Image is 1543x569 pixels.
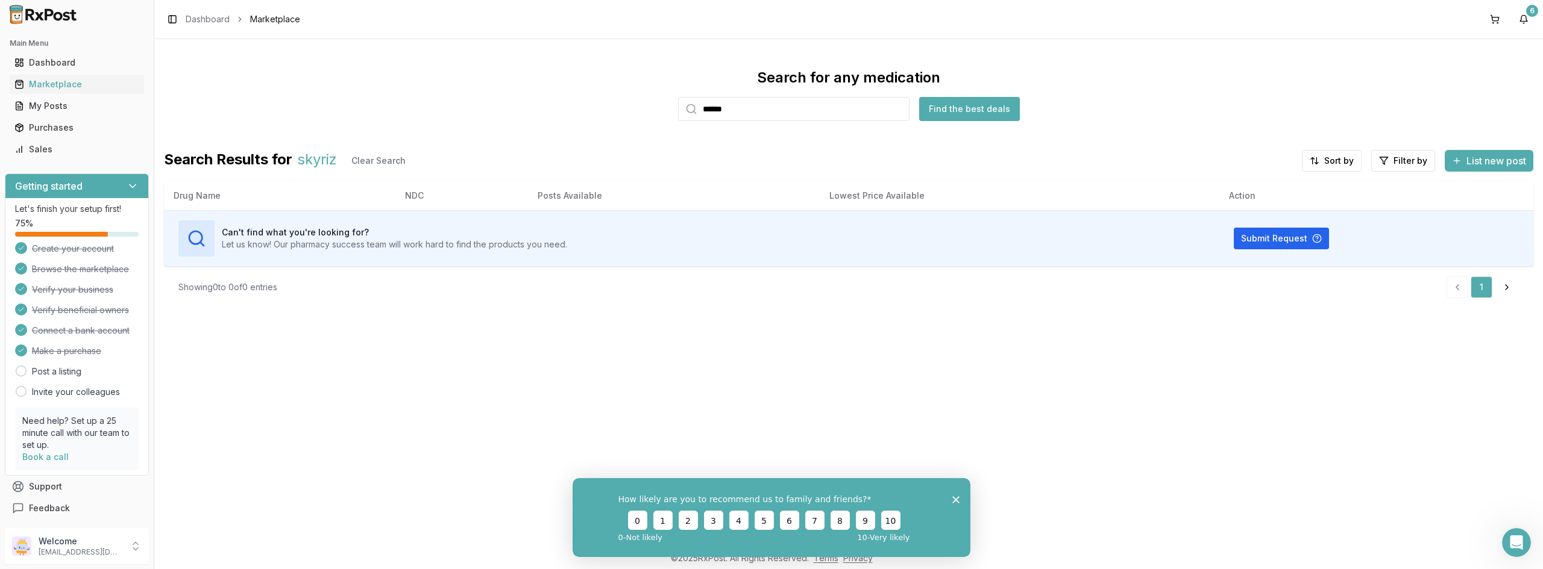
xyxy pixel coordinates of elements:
[1234,228,1329,249] button: Submit Request
[297,150,337,172] span: skyriz
[10,95,144,117] a: My Posts
[919,97,1020,121] button: Find the best deals
[10,39,144,48] h2: Main Menu
[164,181,395,210] th: Drug Name
[29,502,70,514] span: Feedback
[32,365,81,378] a: Post a listing
[5,476,149,497] button: Support
[178,281,277,293] div: Showing 0 to 0 of 0 entries
[14,100,139,112] div: My Posts
[820,181,1219,210] th: Lowest Price Available
[15,179,83,193] h3: Getting started
[1445,156,1533,168] a: List new post
[10,52,144,73] a: Dashboard
[14,122,139,134] div: Purchases
[1514,10,1533,29] button: 6
[1466,154,1526,168] span: List new post
[14,57,139,69] div: Dashboard
[1219,181,1533,210] th: Action
[5,5,82,24] img: RxPost Logo
[395,181,528,210] th: NDC
[1502,528,1531,557] iframe: Intercom live chat
[222,238,567,250] p: Let us know! Our pharmacy success team will work hard to find the products you need.
[10,117,144,138] a: Purchases
[10,73,144,95] a: Marketplace
[814,553,838,563] a: Terms
[1394,155,1427,167] span: Filter by
[1302,150,1362,172] button: Sort by
[1445,150,1533,172] button: List new post
[5,96,149,116] button: My Posts
[22,452,69,462] a: Book a call
[1526,5,1538,17] div: 6
[22,415,131,451] p: Need help? Set up a 25 minute call with our team to set up.
[1371,150,1435,172] button: Filter by
[39,535,122,547] p: Welcome
[32,284,113,296] span: Verify your business
[342,150,415,172] button: Clear Search
[5,497,149,519] button: Feedback
[1447,276,1519,298] nav: pagination
[32,304,129,316] span: Verify beneficial owners
[5,75,149,94] button: Marketplace
[250,13,300,25] span: Marketplace
[15,217,33,229] span: 75 %
[186,13,230,25] a: Dashboard
[12,536,31,556] img: User avatar
[15,203,139,215] p: Let's finish your setup first!
[32,345,101,357] span: Make a purchase
[32,325,130,337] span: Connect a bank account
[10,138,144,160] a: Sales
[222,226,567,238] h3: Can't find what you're looking for?
[164,150,292,172] span: Search Results for
[5,118,149,137] button: Purchases
[1324,155,1354,167] span: Sort by
[32,386,120,398] a: Invite your colleagues
[1471,276,1492,298] a: 1
[5,53,149,72] button: Dashboard
[757,68,940,87] div: Search for any medication
[32,243,114,255] span: Create your account
[39,547,122,557] p: [EMAIL_ADDRESS][DOMAIN_NAME]
[843,553,873,563] a: Privacy
[1495,276,1519,298] a: Go to next page
[186,13,300,25] nav: breadcrumb
[32,263,129,275] span: Browse the marketplace
[528,181,820,210] th: Posts Available
[5,140,149,159] button: Sales
[573,478,970,557] iframe: Survey from RxPost
[14,78,139,90] div: Marketplace
[14,143,139,155] div: Sales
